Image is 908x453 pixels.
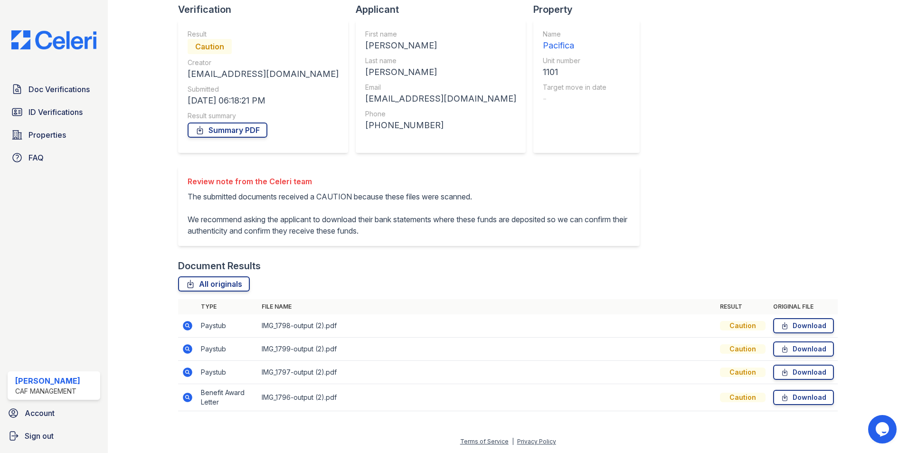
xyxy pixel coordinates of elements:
[258,361,716,384] td: IMG_1797-output (2).pdf
[197,384,258,411] td: Benefit Award Letter
[197,299,258,314] th: Type
[188,85,339,94] div: Submitted
[773,341,834,357] a: Download
[720,393,766,402] div: Caution
[8,148,100,167] a: FAQ
[543,29,606,52] a: Name Pacifica
[365,119,516,132] div: [PHONE_NUMBER]
[543,66,606,79] div: 1101
[720,368,766,377] div: Caution
[15,387,80,396] div: CAF Management
[365,109,516,119] div: Phone
[4,404,104,423] a: Account
[178,276,250,292] a: All originals
[188,191,630,236] p: The submitted documents received a CAUTION because these files were scanned. We recommend asking ...
[28,106,83,118] span: ID Verifications
[188,29,339,39] div: Result
[512,438,514,445] div: |
[8,125,100,144] a: Properties
[28,152,44,163] span: FAQ
[4,30,104,49] img: CE_Logo_Blue-a8612792a0a2168367f1c8372b55b34899dd931a85d93a1a3d3e32e68fde9ad4.png
[716,299,769,314] th: Result
[15,375,80,387] div: [PERSON_NAME]
[365,39,516,52] div: [PERSON_NAME]
[188,111,339,121] div: Result summary
[543,39,606,52] div: Pacifica
[188,58,339,67] div: Creator
[28,129,66,141] span: Properties
[25,430,54,442] span: Sign out
[197,361,258,384] td: Paystub
[365,29,516,39] div: First name
[773,318,834,333] a: Download
[178,259,261,273] div: Document Results
[188,39,232,54] div: Caution
[188,94,339,107] div: [DATE] 06:18:21 PM
[8,80,100,99] a: Doc Verifications
[365,56,516,66] div: Last name
[533,3,647,16] div: Property
[517,438,556,445] a: Privacy Policy
[773,390,834,405] a: Download
[197,314,258,338] td: Paystub
[769,299,838,314] th: Original file
[197,338,258,361] td: Paystub
[258,299,716,314] th: File name
[258,314,716,338] td: IMG_1798-output (2).pdf
[365,92,516,105] div: [EMAIL_ADDRESS][DOMAIN_NAME]
[543,83,606,92] div: Target move in date
[258,338,716,361] td: IMG_1799-output (2).pdf
[8,103,100,122] a: ID Verifications
[543,56,606,66] div: Unit number
[188,176,630,187] div: Review note from the Celeri team
[25,407,55,419] span: Account
[188,123,267,138] a: Summary PDF
[365,83,516,92] div: Email
[543,92,606,105] div: -
[356,3,533,16] div: Applicant
[365,66,516,79] div: [PERSON_NAME]
[28,84,90,95] span: Doc Verifications
[188,67,339,81] div: [EMAIL_ADDRESS][DOMAIN_NAME]
[868,415,899,444] iframe: chat widget
[720,344,766,354] div: Caution
[773,365,834,380] a: Download
[258,384,716,411] td: IMG_1796-output (2).pdf
[460,438,509,445] a: Terms of Service
[4,426,104,445] a: Sign out
[543,29,606,39] div: Name
[720,321,766,330] div: Caution
[178,3,356,16] div: Verification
